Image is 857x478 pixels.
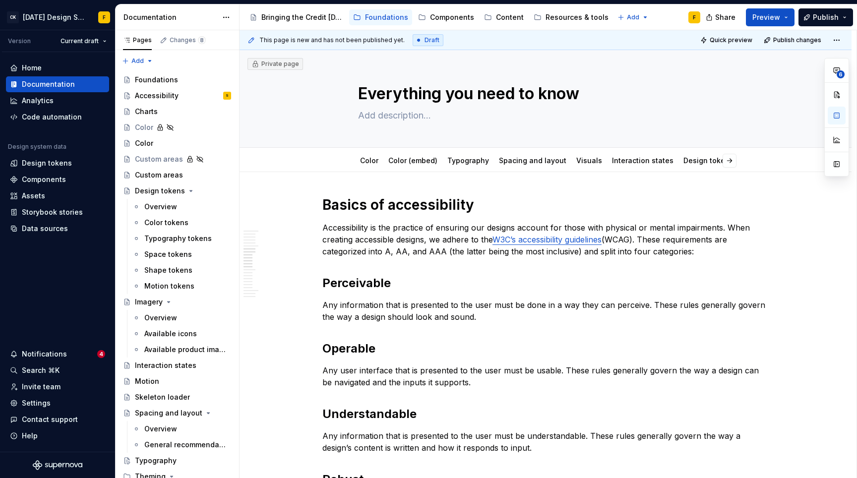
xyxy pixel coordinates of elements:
[6,412,109,427] button: Contact support
[128,246,235,262] a: Space tokens
[144,329,197,339] div: Available icons
[443,150,493,171] div: Typography
[22,63,42,73] div: Home
[119,405,235,421] a: Spacing and layout
[710,36,752,44] span: Quick preview
[198,36,206,44] span: 8
[22,431,38,441] div: Help
[6,379,109,395] a: Invite team
[322,222,769,257] p: Accessibility is the practice of ensuring our designs account for those with physical or mental i...
[119,151,235,167] a: Custom areas
[170,36,206,44] div: Changes
[22,382,61,392] div: Invite team
[119,453,235,469] a: Typography
[425,36,439,44] span: Draft
[715,12,735,22] span: Share
[97,350,105,358] span: 4
[360,156,378,165] a: Color
[135,75,178,85] div: Foundations
[144,218,188,228] div: Color tokens
[135,297,163,307] div: Imagery
[103,13,106,21] div: F
[135,138,153,148] div: Color
[22,224,68,234] div: Data sources
[6,93,109,109] a: Analytics
[6,395,109,411] a: Settings
[6,428,109,444] button: Help
[693,13,696,21] div: F
[144,281,194,291] div: Motion tokens
[384,150,441,171] div: Color (embed)
[144,249,192,259] div: Space tokens
[356,150,382,171] div: Color
[119,373,235,389] a: Motion
[499,156,566,165] a: Spacing and layout
[128,342,235,358] a: Available product imagery
[356,82,731,106] textarea: Everything you need to know
[135,170,183,180] div: Custom areas
[6,188,109,204] a: Assets
[135,360,196,370] div: Interaction states
[119,104,235,119] a: Charts
[135,392,190,402] div: Skeleton loader
[119,183,235,199] a: Design tokens
[119,358,235,373] a: Interaction states
[530,9,612,25] a: Resources & tools
[128,231,235,246] a: Typography tokens
[8,143,66,151] div: Design system data
[683,156,734,165] a: Design tokens
[135,376,159,386] div: Motion
[365,12,408,22] div: Foundations
[33,460,82,470] a: Supernova Logo
[752,12,780,22] span: Preview
[123,36,152,44] div: Pages
[135,122,153,132] div: Color
[701,8,742,26] button: Share
[6,109,109,125] a: Code automation
[22,79,75,89] div: Documentation
[430,12,474,22] div: Components
[773,36,821,44] span: Publish changes
[8,37,31,45] div: Version
[322,406,769,422] h2: Understandable
[6,362,109,378] button: Search ⌘K
[245,7,612,27] div: Page tree
[128,278,235,294] a: Motion tokens
[144,234,212,243] div: Typography tokens
[261,12,343,22] div: Bringing the Credit [DATE] brand to life across products
[6,76,109,92] a: Documentation
[131,57,144,65] span: Add
[128,326,235,342] a: Available icons
[6,346,109,362] button: Notifications4
[144,313,177,323] div: Overview
[22,207,83,217] div: Storybook stories
[6,172,109,187] a: Components
[22,112,82,122] div: Code automation
[22,175,66,184] div: Components
[128,199,235,215] a: Overview
[7,11,19,23] div: CK
[798,8,853,26] button: Publish
[22,365,60,375] div: Search ⌘K
[226,91,229,101] div: S
[6,221,109,237] a: Data sources
[22,349,67,359] div: Notifications
[135,186,185,196] div: Design tokens
[22,158,72,168] div: Design tokens
[123,12,217,22] div: Documentation
[614,10,652,24] button: Add
[119,294,235,310] a: Imagery
[572,150,606,171] div: Visuals
[23,12,86,22] div: [DATE] Design System
[746,8,795,26] button: Preview
[135,154,183,164] div: Custom areas
[322,299,769,323] p: Any information that is presented to the user must be done in a way they can perceive. These rule...
[135,456,177,466] div: Typography
[679,150,737,171] div: Design tokens
[144,202,177,212] div: Overview
[492,235,602,244] a: W3C’s accessibility guidelines
[128,437,235,453] a: General recommendations
[119,54,156,68] button: Add
[245,9,347,25] a: Bringing the Credit [DATE] brand to life across products
[6,155,109,171] a: Design tokens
